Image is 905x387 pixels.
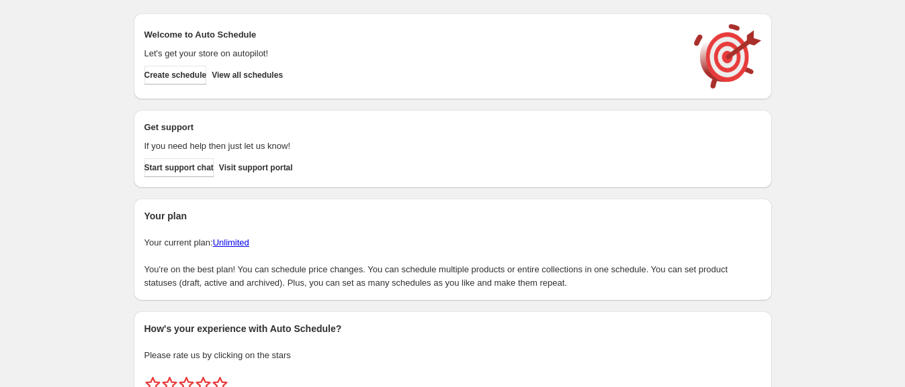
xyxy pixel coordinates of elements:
button: Create schedule [144,66,207,85]
p: If you need help then just let us know! [144,140,681,153]
span: Create schedule [144,70,207,80]
a: Visit support portal [219,158,293,177]
p: Your current plan: [144,236,761,250]
p: You're on the best plan! You can schedule price changes. You can schedule multiple products or en... [144,263,761,290]
span: Start support chat [144,162,214,173]
p: Let's get your store on autopilot! [144,47,681,60]
a: Unlimited [213,237,249,247]
h2: Welcome to Auto Schedule [144,28,681,42]
h2: How's your experience with Auto Schedule? [144,322,761,335]
h2: Get support [144,121,681,134]
p: Please rate us by clicking on the stars [144,349,761,362]
h2: Your plan [144,209,761,223]
a: Start support chat [144,158,214,177]
span: View all schedules [212,70,283,80]
span: Visit support portal [219,162,293,173]
button: View all schedules [212,66,283,85]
